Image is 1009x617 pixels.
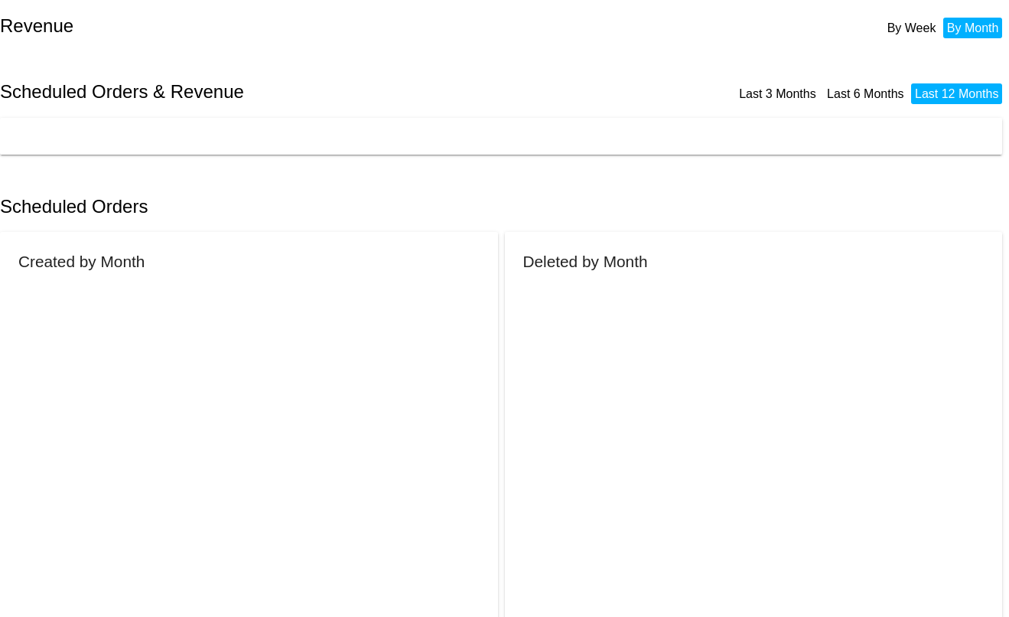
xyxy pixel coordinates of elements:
[915,87,998,100] a: Last 12 Months
[943,18,1003,38] li: By Month
[884,18,940,38] li: By Week
[18,253,145,270] h2: Created by Month
[739,87,816,100] a: Last 3 Months
[523,253,648,270] h2: Deleted by Month
[827,87,904,100] a: Last 6 Months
